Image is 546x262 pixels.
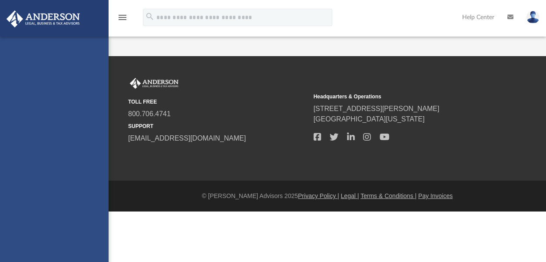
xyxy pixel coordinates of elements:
a: Pay Invoices [418,192,453,199]
i: menu [117,12,128,23]
small: Headquarters & Operations [314,93,493,101]
a: [GEOGRAPHIC_DATA][US_STATE] [314,115,425,123]
a: Terms & Conditions | [361,192,417,199]
a: [EMAIL_ADDRESS][DOMAIN_NAME] [128,134,246,142]
img: Anderson Advisors Platinum Portal [4,10,83,27]
a: Legal | [341,192,359,199]
div: © [PERSON_NAME] Advisors 2025 [109,191,546,201]
a: Privacy Policy | [298,192,339,199]
small: SUPPORT [128,122,308,130]
a: menu [117,17,128,23]
img: Anderson Advisors Platinum Portal [128,78,180,89]
a: 800.706.4741 [128,110,171,118]
i: search [145,12,155,21]
a: [STREET_ADDRESS][PERSON_NAME] [314,105,440,112]
small: TOLL FREE [128,98,308,106]
img: User Pic [526,11,539,24]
